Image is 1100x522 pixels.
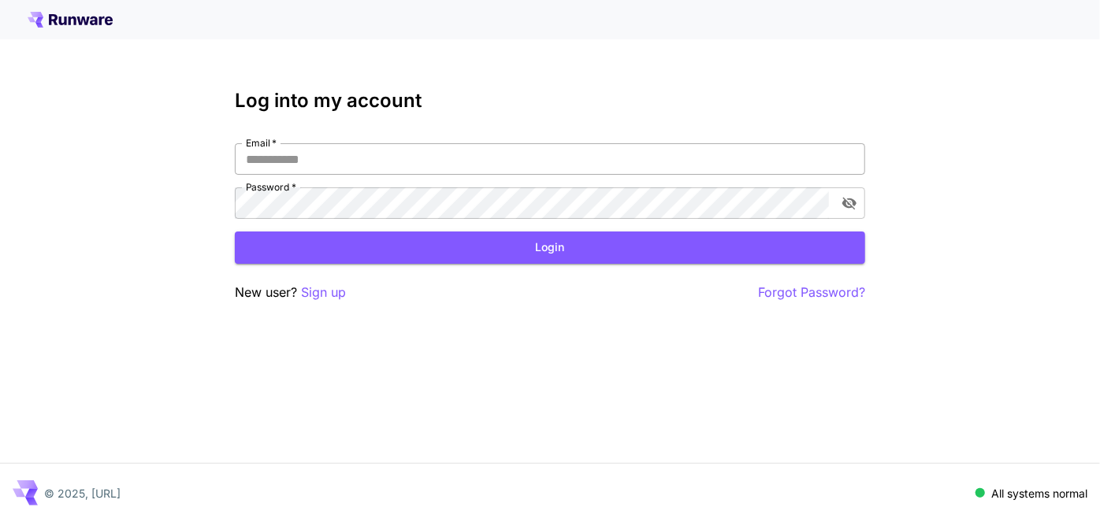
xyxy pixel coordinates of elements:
p: All systems normal [991,485,1087,502]
button: Sign up [301,283,346,302]
label: Email [246,136,277,150]
button: Forgot Password? [758,283,865,302]
button: toggle password visibility [835,189,864,217]
button: Login [235,231,865,264]
h3: Log into my account [235,90,865,112]
label: Password [246,180,296,194]
p: © 2025, [URL] [44,485,121,502]
p: New user? [235,283,346,302]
